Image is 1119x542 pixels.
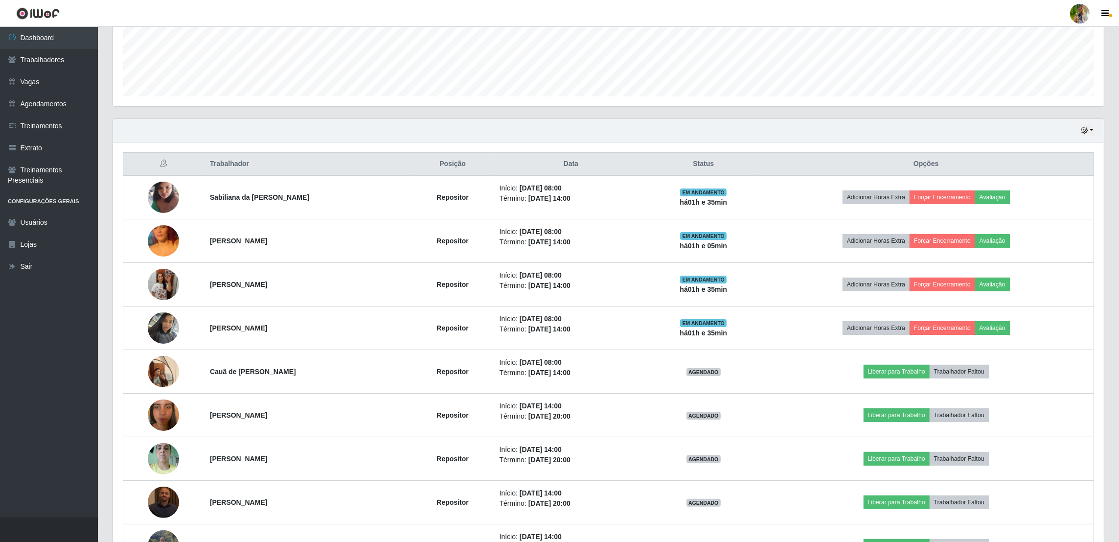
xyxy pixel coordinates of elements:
[210,455,267,463] strong: [PERSON_NAME]
[210,281,267,288] strong: [PERSON_NAME]
[500,455,642,465] li: Término:
[436,324,468,332] strong: Repositor
[148,351,179,392] img: 1757443327952.jpeg
[500,281,642,291] li: Término:
[520,402,562,410] time: [DATE] 14:00
[500,445,642,455] li: Início:
[500,357,642,368] li: Início:
[930,452,989,466] button: Trabalhador Faltou
[210,324,267,332] strong: [PERSON_NAME]
[930,408,989,422] button: Trabalhador Faltou
[148,307,179,349] img: 1758636912979.jpeg
[680,329,727,337] strong: há 01 h e 35 min
[148,438,179,479] img: 1753296713648.jpeg
[204,153,412,176] th: Trabalhador
[864,408,930,422] button: Liberar para Trabalho
[686,412,721,420] span: AGENDADO
[528,282,571,289] time: [DATE] 14:00
[500,193,642,204] li: Término:
[528,325,571,333] time: [DATE] 14:00
[494,153,648,176] th: Data
[528,238,571,246] time: [DATE] 14:00
[148,213,179,269] img: 1750776308901.jpeg
[843,190,910,204] button: Adicionar Horas Extra
[436,455,468,463] strong: Repositor
[910,234,975,248] button: Forçar Encerramento
[930,495,989,509] button: Trabalhador Faltou
[680,276,727,283] span: EM ANDAMENTO
[148,487,179,518] img: 1756941690692.jpeg
[436,498,468,506] strong: Repositor
[528,369,571,377] time: [DATE] 14:00
[686,368,721,376] span: AGENDADO
[520,184,562,192] time: [DATE] 08:00
[500,532,642,542] li: Início:
[520,489,562,497] time: [DATE] 14:00
[436,281,468,288] strong: Repositor
[412,153,494,176] th: Posição
[975,190,1010,204] button: Avaliação
[528,499,571,507] time: [DATE] 20:00
[210,237,267,245] strong: [PERSON_NAME]
[528,194,571,202] time: [DATE] 14:00
[975,278,1010,291] button: Avaliação
[686,455,721,463] span: AGENDADO
[520,271,562,279] time: [DATE] 08:00
[500,270,642,281] li: Início:
[16,7,60,20] img: CoreUI Logo
[148,176,179,218] img: 1749411352336.jpeg
[910,190,975,204] button: Forçar Encerramento
[520,228,562,236] time: [DATE] 08:00
[910,321,975,335] button: Forçar Encerramento
[528,412,571,420] time: [DATE] 20:00
[680,189,727,196] span: EM ANDAMENTO
[500,227,642,237] li: Início:
[520,358,562,366] time: [DATE] 08:00
[843,321,910,335] button: Adicionar Horas Extra
[843,278,910,291] button: Adicionar Horas Extra
[148,257,179,312] img: 1756950794963.jpeg
[680,319,727,327] span: EM ANDAMENTO
[500,488,642,498] li: Início:
[210,193,309,201] strong: Sabiliana da [PERSON_NAME]
[648,153,758,176] th: Status
[864,365,930,378] button: Liberar para Trabalho
[500,498,642,509] li: Término:
[680,242,727,250] strong: há 01 h e 05 min
[680,285,727,293] strong: há 01 h e 35 min
[520,533,562,541] time: [DATE] 14:00
[436,411,468,419] strong: Repositor
[436,193,468,201] strong: Repositor
[500,314,642,324] li: Início:
[528,456,571,464] time: [DATE] 20:00
[975,321,1010,335] button: Avaliação
[148,387,179,443] img: 1748978013900.jpeg
[500,401,642,411] li: Início:
[500,411,642,422] li: Término:
[436,368,468,376] strong: Repositor
[500,183,642,193] li: Início:
[210,411,267,419] strong: [PERSON_NAME]
[520,446,562,453] time: [DATE] 14:00
[686,499,721,507] span: AGENDADO
[436,237,468,245] strong: Repositor
[500,237,642,247] li: Término:
[975,234,1010,248] button: Avaliação
[500,324,642,334] li: Término:
[843,234,910,248] button: Adicionar Horas Extra
[930,365,989,378] button: Trabalhador Faltou
[680,232,727,240] span: EM ANDAMENTO
[758,153,1094,176] th: Opções
[680,198,727,206] strong: há 01 h e 35 min
[210,368,296,376] strong: Cauã de [PERSON_NAME]
[864,452,930,466] button: Liberar para Trabalho
[210,498,267,506] strong: [PERSON_NAME]
[910,278,975,291] button: Forçar Encerramento
[864,495,930,509] button: Liberar para Trabalho
[500,368,642,378] li: Término:
[520,315,562,323] time: [DATE] 08:00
